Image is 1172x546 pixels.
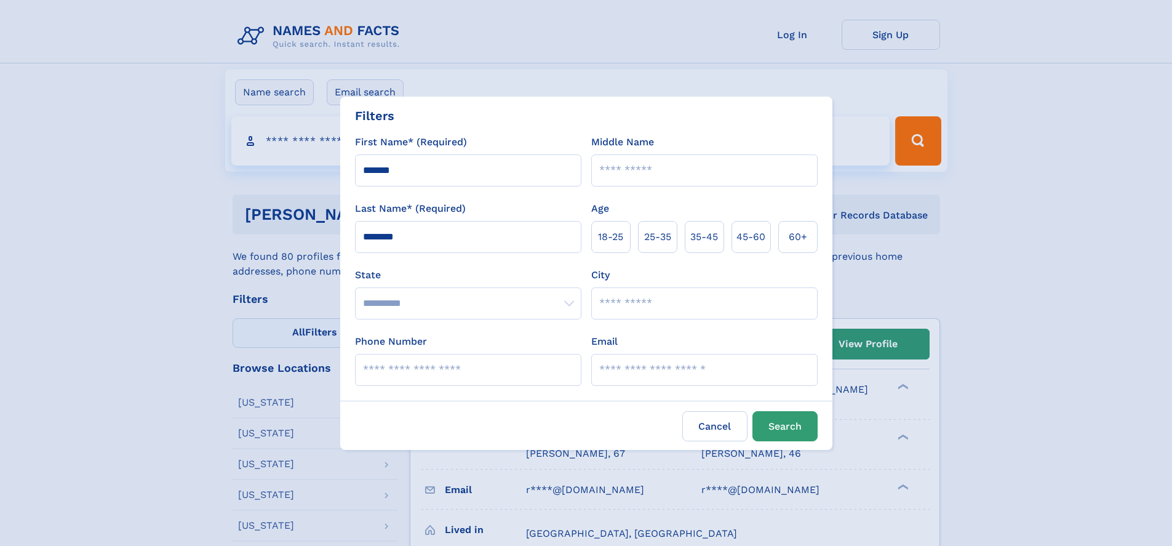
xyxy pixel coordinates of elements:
[355,334,427,349] label: Phone Number
[591,201,609,216] label: Age
[736,230,765,244] span: 45‑60
[355,106,394,125] div: Filters
[752,411,818,441] button: Search
[644,230,671,244] span: 25‑35
[355,268,581,283] label: State
[591,135,654,150] label: Middle Name
[355,201,466,216] label: Last Name* (Required)
[591,268,610,283] label: City
[789,230,807,244] span: 60+
[591,334,618,349] label: Email
[690,230,718,244] span: 35‑45
[682,411,747,441] label: Cancel
[598,230,623,244] span: 18‑25
[355,135,467,150] label: First Name* (Required)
